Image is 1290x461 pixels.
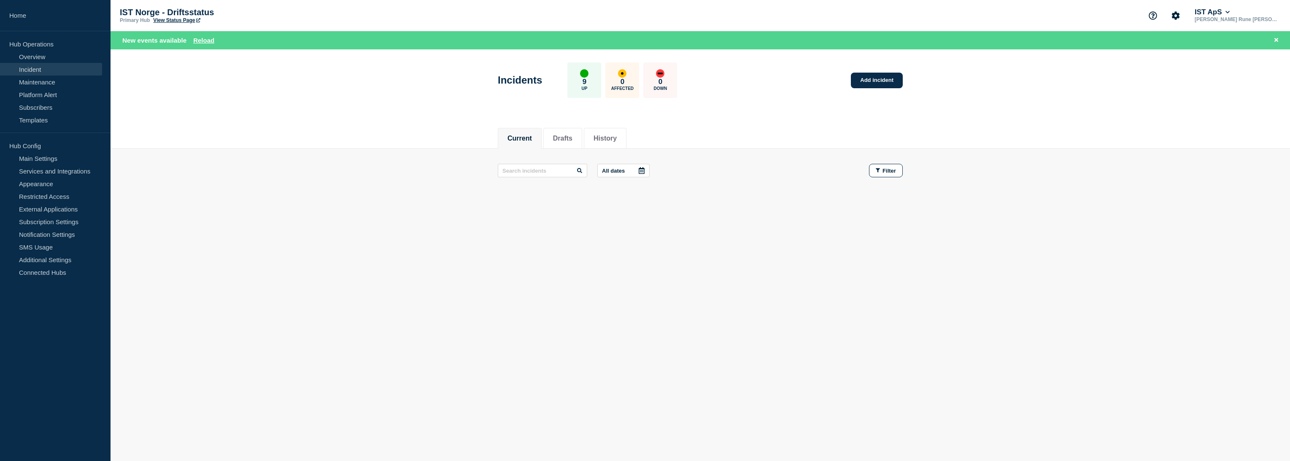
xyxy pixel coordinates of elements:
p: Up [581,86,587,91]
button: Drafts [553,135,572,142]
div: affected [618,69,626,78]
p: All dates [602,168,625,174]
p: [PERSON_NAME] Rune [PERSON_NAME] [1193,16,1281,22]
p: Primary Hub [120,17,150,23]
a: Add incident [851,73,903,88]
p: 0 [658,78,662,86]
button: IST ApS [1193,8,1231,16]
p: IST Norge - Driftsstatus [120,8,289,17]
button: History [594,135,617,142]
button: Support [1144,7,1162,24]
button: All dates [597,164,650,177]
div: down [656,69,664,78]
button: Current [507,135,532,142]
input: Search incidents [498,164,587,177]
p: Affected [611,86,634,91]
p: 9 [583,78,586,86]
p: 0 [621,78,624,86]
h1: Incidents [498,74,542,86]
p: Down [654,86,667,91]
button: Reload [193,37,214,44]
button: Filter [869,164,903,177]
a: View Status Page [153,17,200,23]
span: Filter [882,168,896,174]
div: up [580,69,588,78]
button: Account settings [1167,7,1185,24]
span: New events available [122,37,186,44]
